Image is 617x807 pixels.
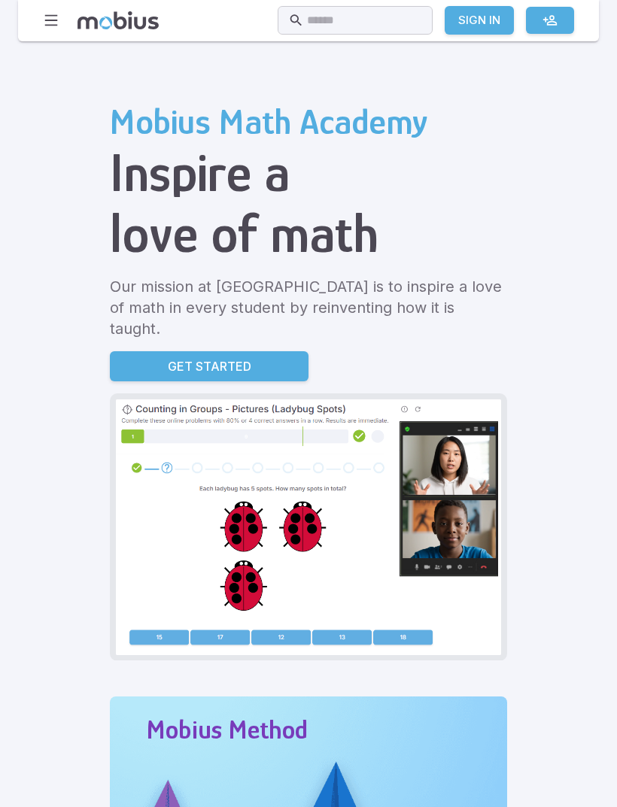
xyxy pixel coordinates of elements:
p: Our mission at [GEOGRAPHIC_DATA] is to inspire a love of math in every student by reinventing how... [110,276,507,339]
h2: Mobius Method [146,714,308,745]
p: Get Started [168,357,251,375]
h1: love of math [110,203,507,264]
a: Get Started [110,351,308,381]
h2: Mobius Math Academy [110,102,507,142]
img: Grade 2 Class [116,399,501,655]
a: Sign In [445,6,514,35]
h1: Inspire a [110,142,507,203]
